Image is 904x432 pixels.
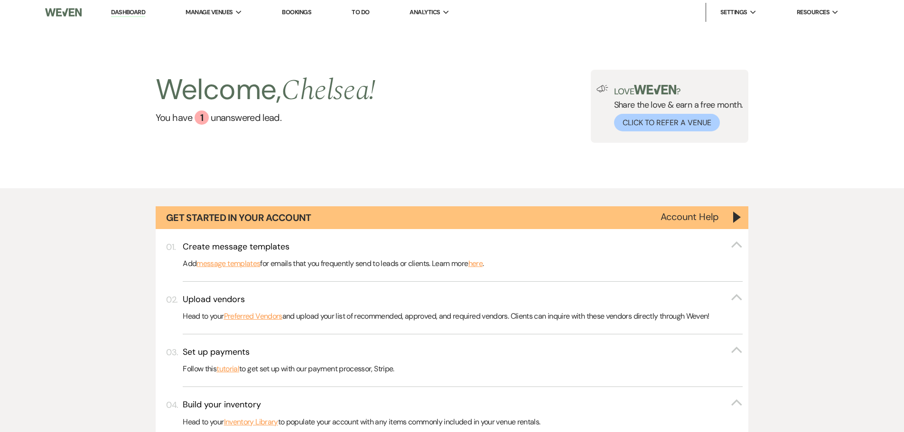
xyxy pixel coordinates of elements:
[111,8,145,17] a: Dashboard
[156,110,376,125] a: You have 1 unanswered lead.
[156,70,376,110] h2: Welcome,
[224,310,282,322] a: Preferred Vendors
[608,85,743,131] div: Share the love & earn a free month.
[720,8,747,17] span: Settings
[183,241,289,253] h3: Create message templates
[352,8,369,16] a: To Do
[183,416,743,428] p: Head to your to populate your account with any items commonly included in your venue rentals.
[797,8,829,17] span: Resources
[45,2,81,22] img: Weven Logo
[224,416,278,428] a: Inventory Library
[183,241,743,253] button: Create message templates
[596,85,608,92] img: loud-speaker-illustration.svg
[183,363,743,375] p: Follow this to get set up with our payment processor, Stripe.
[186,8,233,17] span: Manage Venues
[661,212,719,221] button: Account Help
[281,69,376,112] span: Chelsea !
[183,346,743,358] button: Set up payments
[410,8,440,17] span: Analytics
[166,211,311,224] h1: Get Started in Your Account
[468,257,483,270] a: here
[183,399,743,411] button: Build your inventory
[614,85,743,96] p: Love ?
[195,110,209,125] div: 1
[183,399,261,411] h3: Build your inventory
[183,310,743,322] p: Head to your and upload your list of recommended, approved, and required vendors. Clients can inq...
[282,8,311,16] a: Bookings
[634,85,676,94] img: weven-logo-green.svg
[183,294,743,305] button: Upload vendors
[183,346,250,358] h3: Set up payments
[183,294,245,305] h3: Upload vendors
[216,363,239,375] a: tutorial
[183,257,743,270] p: Add for emails that you frequently send to leads or clients. Learn more .
[614,114,720,131] button: Click to Refer a Venue
[196,257,260,270] a: message templates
